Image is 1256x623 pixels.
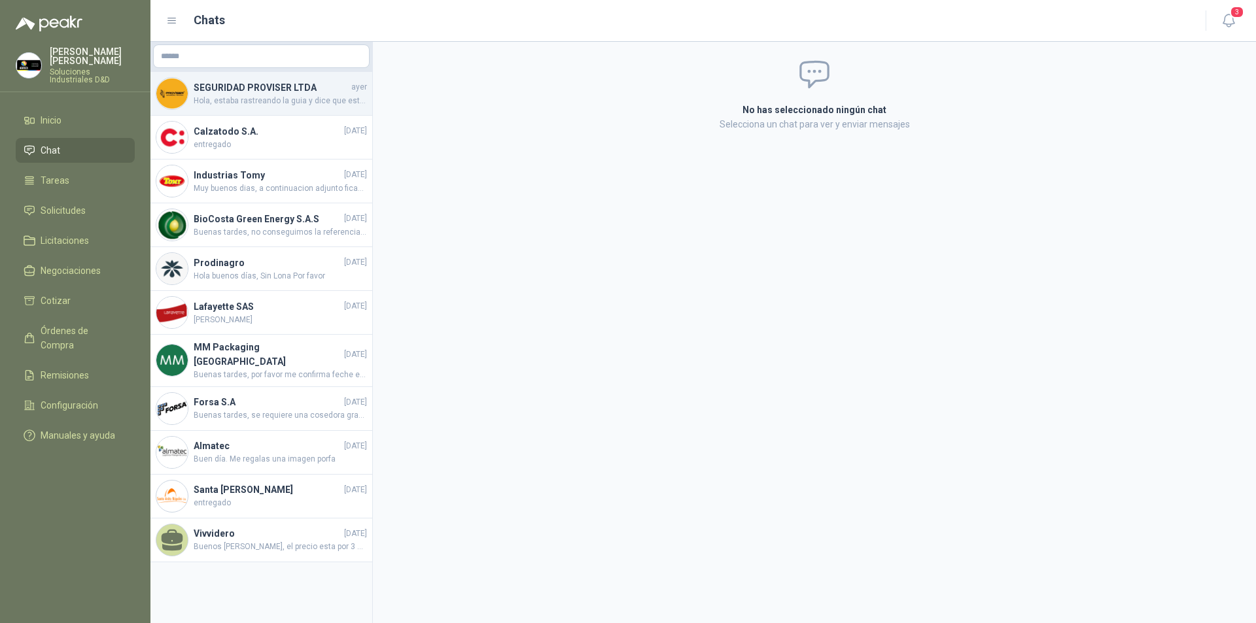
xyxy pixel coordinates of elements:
[156,165,188,197] img: Company Logo
[16,168,135,193] a: Tareas
[194,212,341,226] h4: BioCosta Green Energy S.A.S
[50,68,135,84] p: Soluciones Industriales D&D
[41,324,122,352] span: Órdenes de Compra
[150,203,372,247] a: Company LogoBioCosta Green Energy S.A.S[DATE]Buenas tardes, no conseguimos la referencia de la pu...
[50,47,135,65] p: [PERSON_NAME] [PERSON_NAME]
[351,81,367,93] span: ayer
[194,95,367,107] span: Hola, estaba rastreando la guia y dice que esta en reparto
[16,423,135,448] a: Manuales y ayuda
[156,345,188,376] img: Company Logo
[156,437,188,468] img: Company Logo
[344,440,367,452] span: [DATE]
[344,396,367,409] span: [DATE]
[41,173,69,188] span: Tareas
[194,482,341,497] h4: Santa [PERSON_NAME]
[41,143,60,158] span: Chat
[150,335,372,387] a: Company LogoMM Packaging [GEOGRAPHIC_DATA][DATE]Buenas tardes, por favor me confirma feche estima...
[1230,6,1244,18] span: 3
[41,233,89,248] span: Licitaciones
[156,480,188,512] img: Company Logo
[194,270,367,282] span: Hola buenos días, Sin Lona Por favor
[1217,9,1240,33] button: 3
[194,226,367,239] span: Buenas tardes, no conseguimos la referencia de la pulidora adjunto foto de herramienta. Por favor...
[194,439,341,453] h4: Almatec
[16,363,135,388] a: Remisiones
[344,169,367,181] span: [DATE]
[344,256,367,269] span: [DATE]
[150,291,372,335] a: Company LogoLafayette SAS[DATE][PERSON_NAME]
[16,16,82,31] img: Logo peakr
[41,398,98,413] span: Configuración
[344,300,367,312] span: [DATE]
[194,314,367,326] span: [PERSON_NAME]
[194,168,341,182] h4: Industrias Tomy
[150,387,372,431] a: Company LogoForsa S.A[DATE]Buenas tardes, se requiere una cosedora grande, Idustrial, pienso que ...
[16,393,135,418] a: Configuración
[586,103,1043,117] h2: No has seleccionado ningún chat
[194,256,341,270] h4: Prodinagro
[41,294,71,308] span: Cotizar
[344,125,367,137] span: [DATE]
[194,11,225,29] h1: Chats
[344,212,367,225] span: [DATE]
[16,318,135,358] a: Órdenes de Compra
[16,53,41,78] img: Company Logo
[41,428,115,443] span: Manuales y ayuda
[194,369,367,381] span: Buenas tardes, por favor me confirma feche estimada del llegada del equipo. gracias.
[194,453,367,465] span: Buen día. Me regalas una imagen porfa
[344,528,367,540] span: [DATE]
[150,116,372,160] a: Company LogoCalzatodo S.A.[DATE]entregado
[194,124,341,139] h4: Calzatodo S.A.
[150,518,372,562] a: Vivvidero[DATE]Buenos [PERSON_NAME], el precio esta por 3 metros..
[41,263,101,278] span: Negociaciones
[150,160,372,203] a: Company LogoIndustrias Tomy[DATE]Muy buenos dias, a continuacion adjunto ficah tecnica el certifi...
[194,541,367,553] span: Buenos [PERSON_NAME], el precio esta por 3 metros..
[156,253,188,284] img: Company Logo
[194,80,349,95] h4: SEGURIDAD PROVISER LTDA
[150,475,372,518] a: Company LogoSanta [PERSON_NAME][DATE]entregado
[156,393,188,424] img: Company Logo
[194,299,341,314] h4: Lafayette SAS
[194,340,341,369] h4: MM Packaging [GEOGRAPHIC_DATA]
[41,368,89,382] span: Remisiones
[194,409,367,422] span: Buenas tardes, se requiere una cosedora grande, Idustrial, pienso que la cotizada no es lo que ne...
[586,117,1043,131] p: Selecciona un chat para ver y enviar mensajes
[16,228,135,253] a: Licitaciones
[194,182,367,195] span: Muy buenos dias, a continuacion adjunto ficah tecnica el certificado se comparte despues de la co...
[194,497,367,509] span: entregado
[41,203,86,218] span: Solicitudes
[16,108,135,133] a: Inicio
[194,139,367,151] span: entregado
[150,431,372,475] a: Company LogoAlmatec[DATE]Buen día. Me regalas una imagen porfa
[150,247,372,291] a: Company LogoProdinagro[DATE]Hola buenos días, Sin Lona Por favor
[194,395,341,409] h4: Forsa S.A
[156,209,188,241] img: Company Logo
[344,348,367,361] span: [DATE]
[41,113,61,127] span: Inicio
[156,297,188,328] img: Company Logo
[16,198,135,223] a: Solicitudes
[16,138,135,163] a: Chat
[156,78,188,109] img: Company Logo
[156,122,188,153] img: Company Logo
[16,258,135,283] a: Negociaciones
[344,484,367,496] span: [DATE]
[16,288,135,313] a: Cotizar
[150,72,372,116] a: Company LogoSEGURIDAD PROVISER LTDAayerHola, estaba rastreando la guia y dice que esta en reparto
[194,526,341,541] h4: Vivvidero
